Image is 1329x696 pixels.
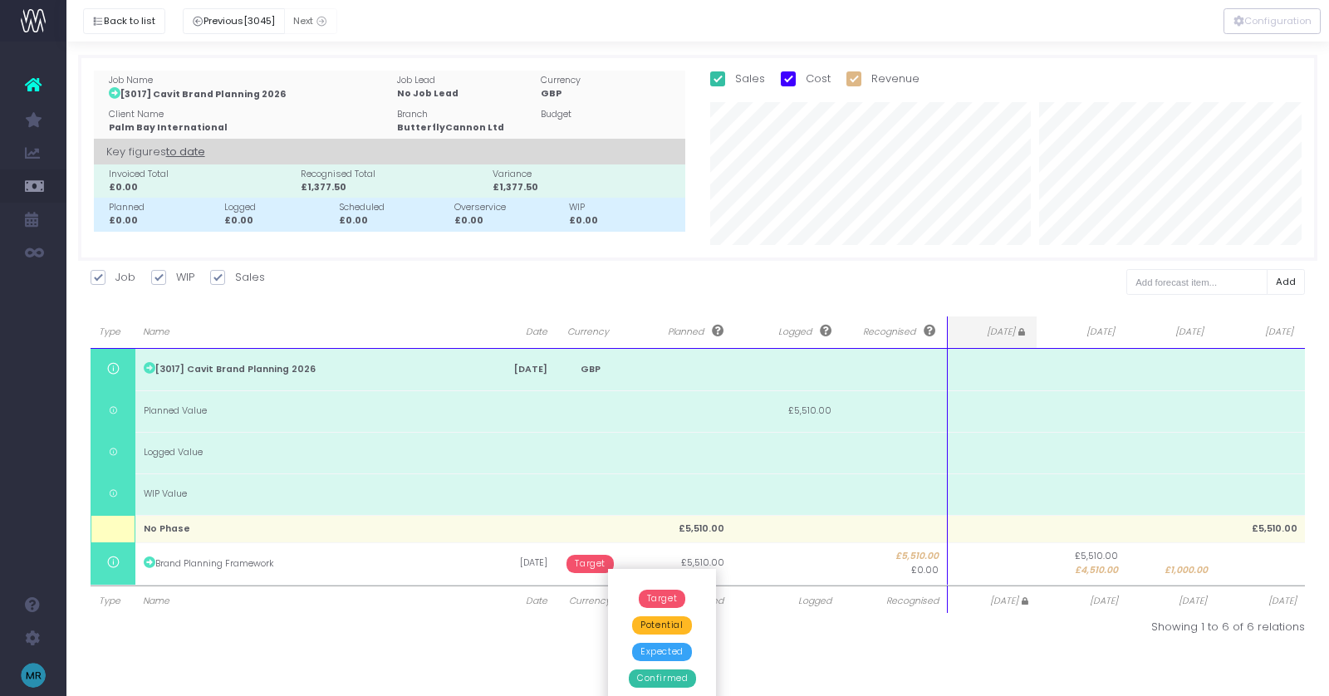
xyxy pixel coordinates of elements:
[781,71,831,87] label: Cost
[109,214,218,228] div: £0.00
[224,201,333,214] div: Logged
[21,663,46,688] img: images/default_profile_image.png
[710,71,765,87] label: Sales
[629,669,696,688] span: Confirmed
[1075,564,1118,577] span: £4,510.00
[569,214,678,228] div: £0.00
[397,87,534,100] div: No Job Lead
[1126,269,1268,295] input: Add forecast item...
[1135,326,1204,339] span: [DATE]
[632,616,691,635] span: Potential
[224,214,333,228] div: £0.00
[639,590,686,608] span: Target
[1224,326,1293,339] span: [DATE]
[143,595,466,608] span: Name
[210,269,265,286] label: Sales
[454,201,563,214] div: Overservice
[339,214,448,228] div: £0.00
[564,326,613,339] span: Currency
[1224,595,1297,608] span: [DATE]
[846,71,920,87] label: Revenue
[83,8,165,34] button: Back to list
[475,349,556,390] td: [DATE]
[743,325,831,339] span: Logged
[569,201,678,214] div: WIP
[541,108,678,121] div: Budget
[109,181,294,194] div: £0.00
[143,326,463,339] span: Name
[566,555,614,573] span: Target
[166,141,205,163] span: to date
[1252,522,1297,536] span: £5,510.00
[109,168,294,181] div: Invoiced Total
[151,269,194,286] label: WIP
[564,595,616,608] span: Currency
[541,87,678,100] div: GBP
[740,595,831,608] span: Logged
[99,326,124,339] span: Type
[301,168,486,181] div: Recognised Total
[493,168,678,181] div: Variance
[135,432,475,473] td: Logged Value
[632,643,692,661] span: Expected
[109,201,218,214] div: Planned
[1224,8,1321,34] button: Configuration
[541,74,678,87] div: Currency
[397,74,534,87] div: Job Lead
[483,595,547,608] span: Date
[848,325,935,339] span: Recognised
[1267,269,1306,295] button: Add
[135,542,475,584] td: Brand Planning Framework
[135,515,475,542] td: No Phase
[1045,595,1118,608] span: [DATE]
[135,390,475,432] td: Planned Value
[301,181,486,194] div: £1,377.50
[625,542,732,584] td: £5,510.00
[710,619,1305,635] div: Showing 1 to 6 of 6 relations
[475,542,556,584] td: [DATE]
[109,87,390,101] div: [3017] Cavit Brand Planning 2026
[397,108,534,121] div: Branch
[109,74,390,87] div: Job Name
[911,564,939,577] span: £0.00
[1165,564,1208,577] span: £1,000.00
[733,390,840,432] td: £5,510.00
[487,326,547,339] span: Date
[956,595,1028,608] span: [DATE]
[1075,550,1118,563] span: £5,510.00
[135,349,475,390] td: [3017] Cavit Brand Planning 2026
[1135,595,1208,608] span: [DATE]
[556,349,625,390] td: GBP
[106,139,205,165] span: Key figures
[109,121,390,135] div: Palm Bay International
[397,121,534,135] div: ButterflyCannon Ltd
[493,181,678,194] div: £1,377.50
[99,595,127,608] span: Type
[1045,326,1115,339] span: [DATE]
[848,550,939,563] span: £5,510.00
[135,473,475,515] td: WIP Value
[183,8,285,34] button: Previous[3045]
[284,8,337,34] button: Next
[339,201,448,214] div: Scheduled
[91,269,135,286] label: Job
[109,108,390,121] div: Client Name
[454,214,563,228] div: £0.00
[1224,8,1321,34] div: Vertical button group
[625,515,732,542] td: £5,510.00
[243,14,275,28] span: [3045]
[636,325,723,339] span: Planned
[956,326,1025,339] span: [DATE]
[848,595,939,608] span: Recognised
